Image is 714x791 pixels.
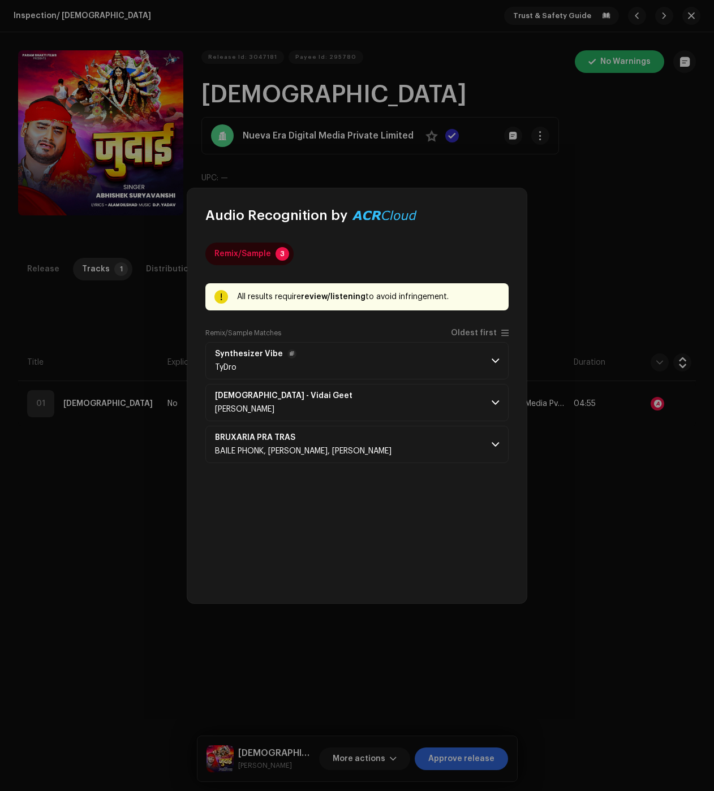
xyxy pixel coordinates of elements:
strong: review/listening [301,293,365,301]
div: All results require to avoid infringement. [237,290,500,304]
strong: Synthesizer Vibe [215,349,283,358]
p-accordion-header: BRUXARIA PRA TRASBAILE PHONK, [PERSON_NAME], [PERSON_NAME] [205,426,509,463]
div: Remix/Sample [214,243,271,265]
span: BRUXARIA PRA TRAS [215,433,392,442]
p-badge: 3 [276,247,289,261]
strong: BRUXARIA PRA TRAS [215,433,295,442]
span: Audio Recognition by [205,206,347,224]
label: Remix/Sample Matches [205,328,281,338]
span: Abhishek Suryavanshi [215,405,274,413]
p-accordion-header: [DEMOGRAPHIC_DATA] - Vidai Geet[PERSON_NAME] [205,384,509,421]
span: Oldest first [451,329,497,338]
p-accordion-header: Synthesizer VibeTyDro [205,342,509,379]
span: Synthesizer Vibe [215,349,296,358]
span: BAILE PHONK, Mc Doofus, DJ Patrick R [215,447,392,455]
span: Judai - Vidai Geet [215,391,366,400]
strong: [DEMOGRAPHIC_DATA] - Vidai Geet [215,391,352,400]
span: TyDro [215,364,236,371]
p-togglebutton: Oldest first [451,328,509,338]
